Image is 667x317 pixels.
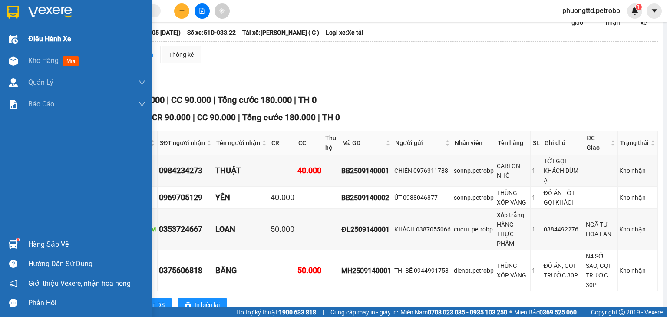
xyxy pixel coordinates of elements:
span: Người gửi [395,138,443,148]
span: copyright [619,309,625,315]
strong: 1900 633 818 [279,309,316,316]
span: Loại xe: Xe tải [326,28,363,37]
span: Tên người nhận [216,138,260,148]
span: | [294,95,296,105]
td: 0353724667 [158,209,214,250]
div: ÚT 0988046877 [394,193,451,202]
div: THUẬT [215,165,267,177]
span: Hỗ trợ kỹ thuật: [236,307,316,317]
div: 40.000 [297,165,321,177]
span: phuongttd.petrobp [555,5,627,16]
div: THÙNG XỐP VÀNG [497,261,528,280]
div: THỊ BẾ 0944991758 [394,266,451,275]
div: TỚI GỌI KHÁCH DÙM Ạ [544,156,583,185]
span: Giới thiệu Vexere, nhận hoa hồng [28,278,131,289]
div: Phản hồi [28,297,145,310]
span: mới [63,56,79,66]
div: LOAN [215,223,267,235]
th: Thu hộ [323,131,340,155]
span: ⚪️ [509,310,512,314]
div: Kho nhận [619,225,656,234]
div: sonnp.petrobp [454,193,494,202]
div: Xốp trắng HÀNG THỰC PHẨM [497,210,528,248]
div: BB2509140002 [341,192,391,203]
img: icon-new-feature [631,7,639,15]
div: CARTON NHỎ [497,161,528,180]
span: CR 90.000 [152,112,191,122]
td: LOAN [214,209,269,250]
div: ĐL2509140001 [341,224,391,235]
div: KHÁCH 0387055066 [394,225,451,234]
div: Kho nhận [619,166,656,175]
span: caret-down [650,7,658,15]
div: 0384492276 [544,225,583,234]
span: | [323,307,324,317]
span: file-add [199,8,205,14]
td: BĂNG [214,250,269,291]
span: plus [179,8,185,14]
img: warehouse-icon [9,56,18,66]
th: Ghi chú [542,131,585,155]
span: Trạng thái [620,138,649,148]
strong: 0369 525 060 [539,309,577,316]
th: Nhân viên [452,131,495,155]
div: 0375606818 [159,264,212,277]
div: CHIẾN 0976311788 [394,166,451,175]
span: notification [9,279,17,287]
span: TH 0 [322,112,340,122]
div: 1 [532,266,541,275]
span: Tài xế: [PERSON_NAME] ( C ) [242,28,319,37]
td: BB2509140001 [340,155,393,187]
td: ĐL2509140001 [340,209,393,250]
th: SL [531,131,542,155]
div: 1 [532,166,541,175]
div: Kho nhận [619,266,656,275]
span: Tổng cước 180.000 [242,112,316,122]
td: THUẬT [214,155,269,187]
span: | [318,112,320,122]
td: 0984234273 [158,155,214,187]
span: message [9,299,17,307]
button: caret-down [647,3,662,19]
div: ĐỒ ĂN, GỌI TRƯỚC 30P [544,261,583,280]
div: 1 [532,225,541,234]
button: printerIn DS [134,298,172,312]
div: NGÃ TƯ HÒA LÂN [586,220,616,239]
sup: 1 [636,4,642,10]
div: MH2509140001 [341,265,391,276]
td: 0375606818 [158,250,214,291]
sup: 1 [17,238,19,241]
th: Tên hàng [495,131,530,155]
td: BB2509140002 [340,187,393,209]
div: dienpt.petrobp [454,266,494,275]
span: | [213,95,215,105]
th: CC [296,131,323,155]
span: Báo cáo [28,99,54,109]
span: Kho hàng [28,56,59,65]
div: 1 [532,193,541,202]
div: Kho nhận [619,193,656,202]
td: MH2509140001 [340,250,393,291]
strong: 0708 023 035 - 0935 103 250 [428,309,507,316]
td: 0969705129 [158,187,214,209]
span: Mã GD [342,138,384,148]
div: 0353724667 [159,223,212,235]
span: Miền Bắc [514,307,577,317]
span: Quản Lý [28,77,53,88]
span: | [167,95,169,105]
div: ĐỒ ĂN TỚI GỌI KHÁCH [544,188,583,207]
div: 50.000 [271,223,294,235]
button: aim [215,3,230,19]
span: TH 0 [298,95,317,105]
div: YẾN [215,192,267,204]
span: Cung cấp máy in - giấy in: [330,307,398,317]
div: THÙNG XỐP VÀNG [497,188,528,207]
th: CR [269,131,296,155]
div: BB2509140001 [341,165,391,176]
span: 1 [637,4,640,10]
span: | [193,112,195,122]
img: solution-icon [9,100,18,109]
span: In DS [151,300,165,310]
span: Số xe: 51D-033.22 [187,28,236,37]
img: logo-vxr [7,6,19,19]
